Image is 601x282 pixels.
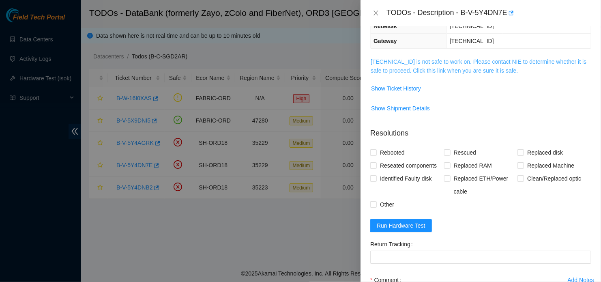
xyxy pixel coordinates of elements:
span: Rescued [451,146,479,159]
span: Gateway [373,38,397,44]
span: Replaced RAM [451,159,495,172]
button: Run Hardware Test [370,219,432,232]
span: [TECHNICAL_ID] [450,23,494,29]
button: Show Shipment Details [371,102,430,115]
span: Replaced Machine [524,159,577,172]
div: TODOs - Description - B-V-5Y4DN7E [386,6,591,19]
p: Resolutions [370,121,591,139]
span: Identified Faulty disk [377,172,435,185]
span: Replaced disk [524,146,566,159]
span: close [373,10,379,16]
span: Run Hardware Test [377,221,425,230]
span: Clean/Replaced optic [524,172,584,185]
label: Return Tracking [370,238,416,251]
span: Show Shipment Details [371,104,430,113]
button: Close [370,9,382,17]
input: Return Tracking [370,251,591,264]
a: [TECHNICAL_ID] is not safe to work on. Please contact NIE to determine whether it is safe to proc... [371,58,586,74]
span: Reseated components [377,159,440,172]
span: Replaced ETH/Power cable [451,172,518,198]
span: Show Ticket History [371,84,421,93]
span: Other [377,198,397,211]
span: Rebooted [377,146,408,159]
span: [TECHNICAL_ID] [450,38,494,44]
span: NetMask [373,23,397,29]
button: Show Ticket History [371,82,421,95]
